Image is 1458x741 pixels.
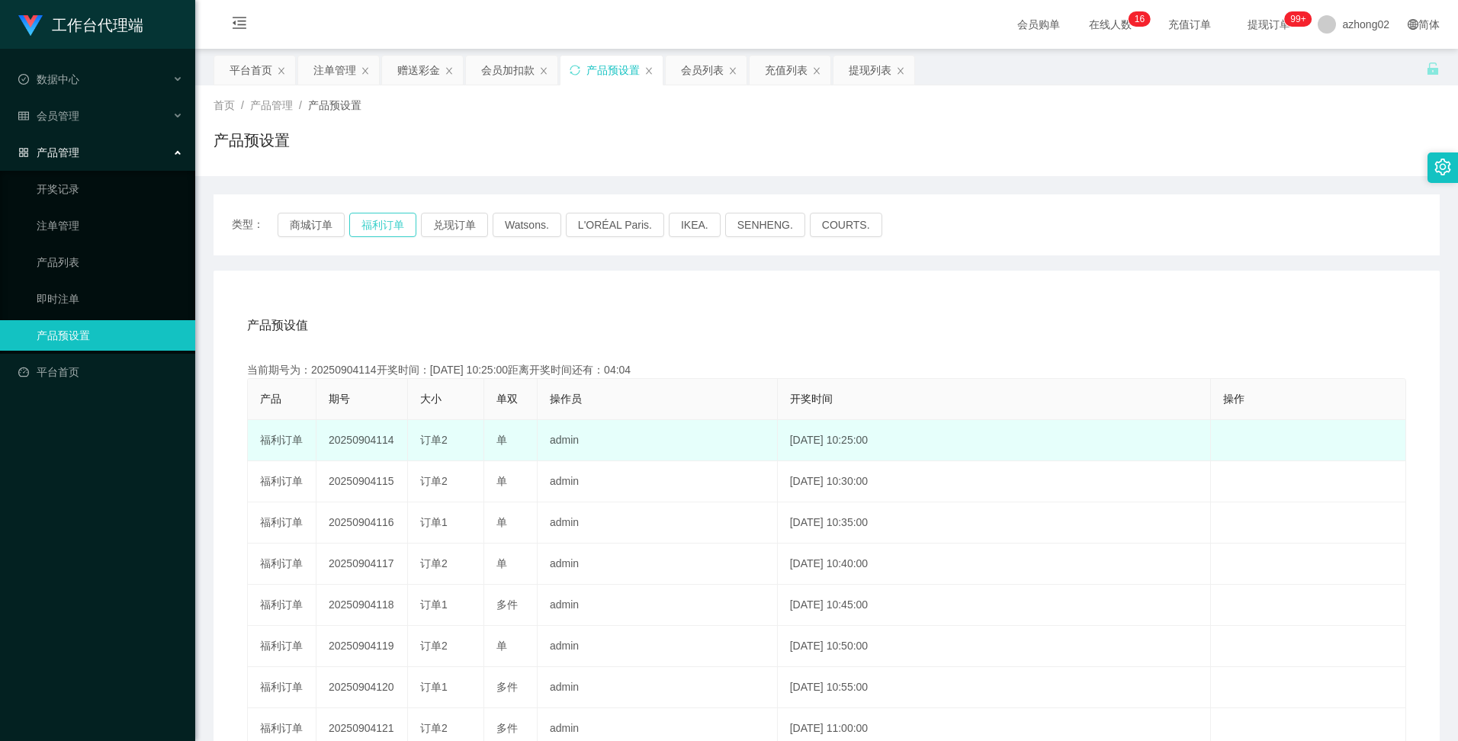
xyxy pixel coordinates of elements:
span: 订单1 [420,598,448,611]
div: 当前期号为：20250904114开奖时间：[DATE] 10:25:00距离开奖时间还有：04:04 [247,362,1406,378]
i: 图标: close [644,66,654,75]
div: 会员加扣款 [481,56,535,85]
span: 充值订单 [1161,19,1219,30]
span: 单 [496,516,507,528]
i: 图标: global [1408,19,1418,30]
button: COURTS. [810,213,882,237]
i: 图标: appstore-o [18,147,29,158]
td: admin [538,544,778,585]
span: 在线人数 [1081,19,1139,30]
i: 图标: sync [570,65,580,75]
button: IKEA. [669,213,721,237]
td: [DATE] 10:30:00 [778,461,1211,502]
span: 订单1 [420,516,448,528]
span: 订单2 [420,475,448,487]
a: 图标: dashboard平台首页 [18,357,183,387]
td: 福利订单 [248,502,316,544]
span: 多件 [496,598,518,611]
button: 福利订单 [349,213,416,237]
td: 福利订单 [248,544,316,585]
span: 订单2 [420,640,448,652]
span: 订单2 [420,434,448,446]
span: / [241,99,244,111]
td: admin [538,626,778,667]
span: 单 [496,557,507,569]
td: [DATE] 10:55:00 [778,667,1211,708]
i: 图标: menu-fold [214,1,265,50]
span: 数据中心 [18,73,79,85]
img: logo.9652507e.png [18,15,43,37]
span: 产品预设值 [247,316,308,335]
span: 首页 [214,99,235,111]
span: 类型： [232,213,278,237]
i: 图标: close [728,66,737,75]
a: 工作台代理端 [18,18,143,30]
td: 20250904115 [316,461,408,502]
i: 图标: close [896,66,905,75]
i: 图标: close [539,66,548,75]
td: 福利订单 [248,420,316,461]
button: Watsons. [493,213,561,237]
span: 订单2 [420,557,448,569]
div: 充值列表 [765,56,808,85]
button: 商城订单 [278,213,345,237]
td: admin [538,420,778,461]
a: 产品预设置 [37,320,183,351]
span: 大小 [420,393,442,405]
div: 提现列表 [849,56,891,85]
span: 开奖时间 [790,393,833,405]
span: 单双 [496,393,518,405]
i: 图标: table [18,111,29,121]
a: 开奖记录 [37,174,183,204]
td: 20250904118 [316,585,408,626]
i: 图标: unlock [1426,62,1440,75]
td: [DATE] 10:40:00 [778,544,1211,585]
i: 图标: close [812,66,821,75]
td: 20250904119 [316,626,408,667]
i: 图标: close [361,66,370,75]
td: 福利订单 [248,626,316,667]
td: admin [538,502,778,544]
div: 平台首页 [230,56,272,85]
button: SENHENG. [725,213,805,237]
td: 福利订单 [248,585,316,626]
span: 订单2 [420,722,448,734]
td: admin [538,461,778,502]
span: 产品预设置 [308,99,361,111]
td: [DATE] 10:35:00 [778,502,1211,544]
td: 20250904117 [316,544,408,585]
button: L'ORÉAL Paris. [566,213,664,237]
p: 6 [1139,11,1145,27]
td: 20250904116 [316,502,408,544]
i: 图标: check-circle-o [18,74,29,85]
span: 多件 [496,722,518,734]
td: [DATE] 10:45:00 [778,585,1211,626]
span: 操作员 [550,393,582,405]
td: admin [538,585,778,626]
span: / [299,99,302,111]
div: 赠送彩金 [397,56,440,85]
a: 即时注单 [37,284,183,314]
span: 会员管理 [18,110,79,122]
sup: 16 [1129,11,1151,27]
td: [DATE] 10:25:00 [778,420,1211,461]
i: 图标: close [445,66,454,75]
button: 兑现订单 [421,213,488,237]
span: 产品 [260,393,281,405]
div: 注单管理 [313,56,356,85]
a: 注单管理 [37,210,183,241]
td: 福利订单 [248,667,316,708]
td: admin [538,667,778,708]
span: 产品管理 [18,146,79,159]
td: 20250904120 [316,667,408,708]
span: 多件 [496,681,518,693]
span: 订单1 [420,681,448,693]
div: 产品预设置 [586,56,640,85]
span: 产品管理 [250,99,293,111]
a: 产品列表 [37,247,183,277]
td: 20250904114 [316,420,408,461]
span: 提现订单 [1240,19,1298,30]
div: 会员列表 [681,56,724,85]
span: 单 [496,434,507,446]
h1: 产品预设置 [214,129,290,152]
